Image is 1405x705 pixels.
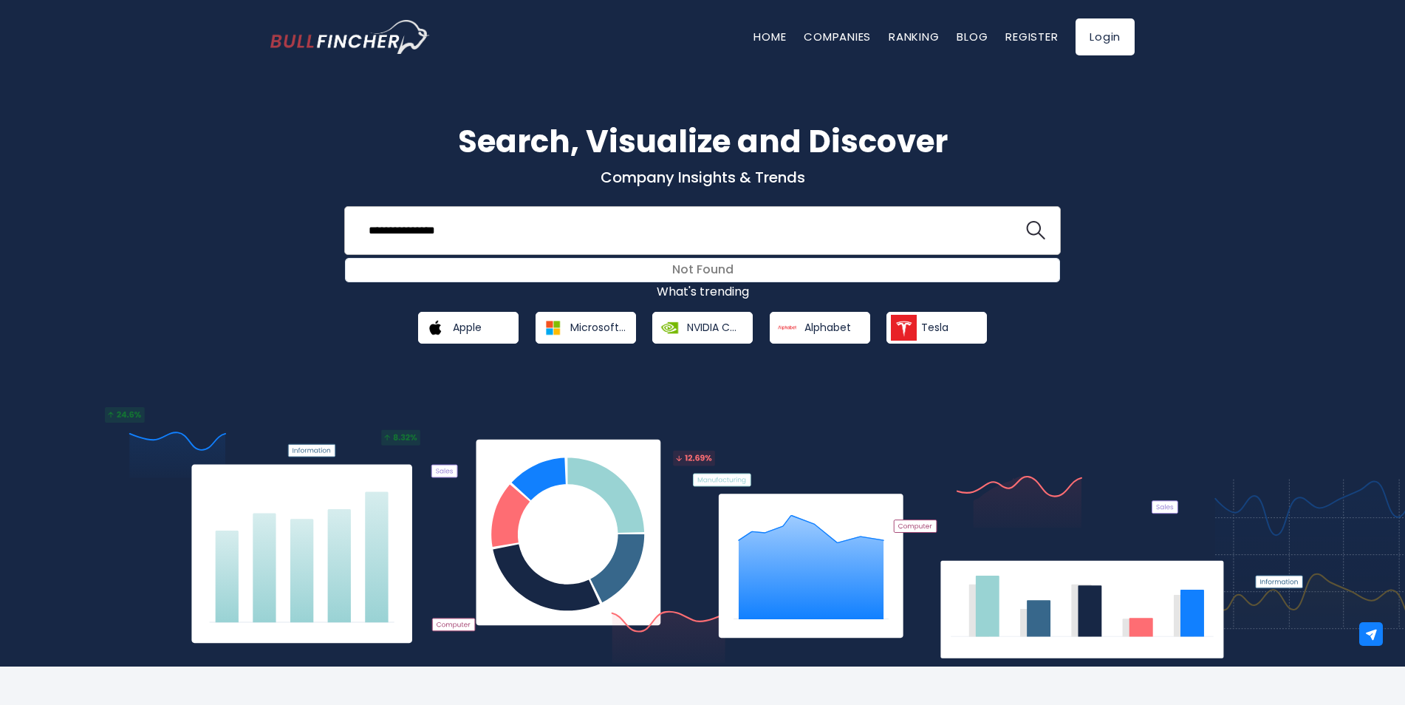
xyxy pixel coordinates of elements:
a: NVIDIA Corporation [652,312,753,344]
span: Apple [453,321,482,334]
a: Login [1076,18,1135,55]
a: Microsoft Corporation [536,312,636,344]
img: Bullfincher logo [270,20,430,54]
p: Company Insights & Trends [270,168,1135,187]
a: Companies [804,29,871,44]
span: NVIDIA Corporation [687,321,742,334]
a: Home [753,29,786,44]
span: Tesla [921,321,948,334]
img: search icon [1026,221,1045,240]
p: What's trending [270,285,1135,300]
a: Register [1005,29,1058,44]
a: Ranking [889,29,939,44]
div: Not Found [346,259,1059,282]
a: Go to homepage [270,20,429,54]
span: Microsoft Corporation [570,321,626,334]
a: Blog [957,29,988,44]
a: Tesla [886,312,987,344]
a: Alphabet [770,312,870,344]
h1: Search, Visualize and Discover [270,118,1135,165]
a: Apple [418,312,519,344]
span: Alphabet [804,321,851,334]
